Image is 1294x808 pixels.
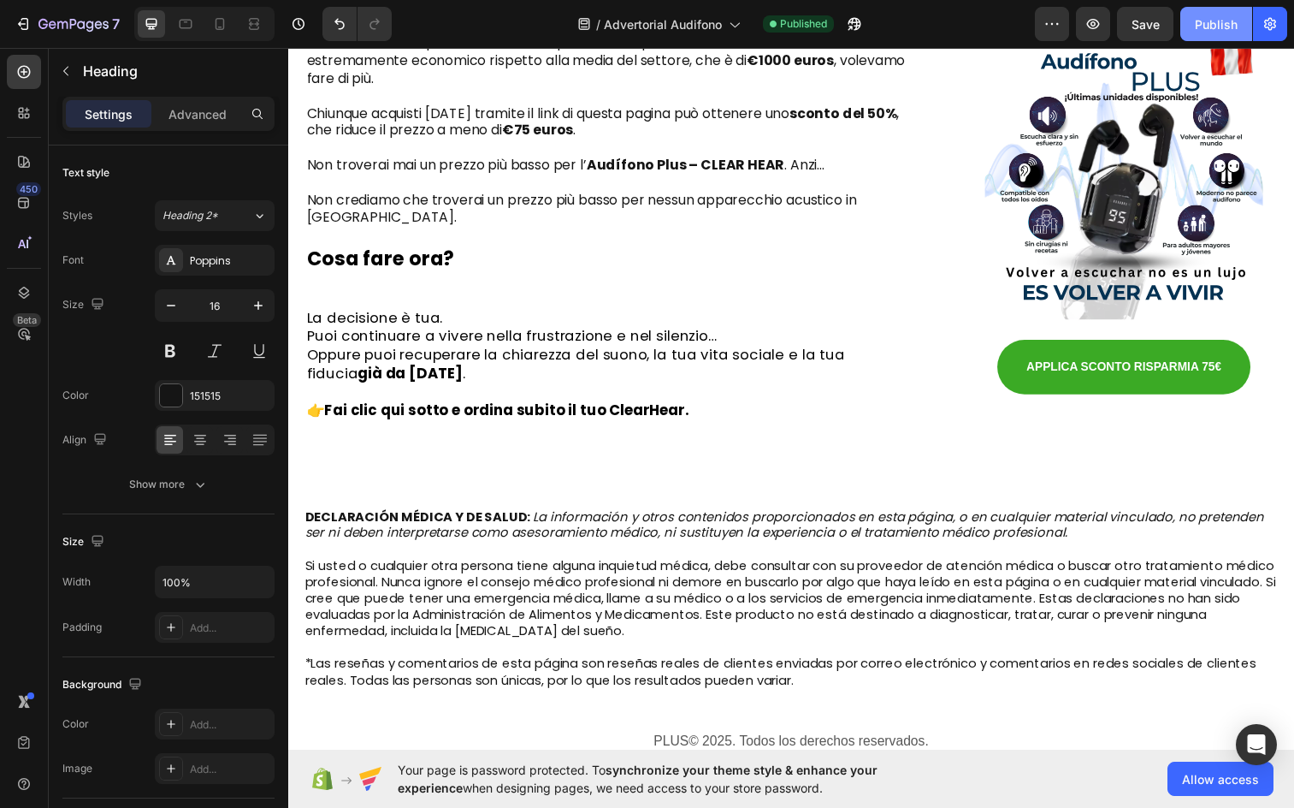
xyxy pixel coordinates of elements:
[71,322,178,342] strong: già da [DATE]
[156,567,274,597] input: Auto
[190,621,270,636] div: Add...
[17,470,996,505] i: La información y otros contenidos proporcionados en esta página, o en cualquier material vinculad...
[62,761,92,776] div: Image
[19,360,641,379] p: 👉
[724,298,983,353] a: APPLICA SCONTO RISPARMIA 75€
[1180,7,1252,41] button: Publish
[83,61,268,81] p: Heading
[1182,770,1259,788] span: Allow access
[13,313,41,327] div: Beta
[17,520,1009,604] p: Si usted o cualquier otra persona tiene alguna inquietud médica, debe consultar con su proveedor ...
[780,16,827,32] span: Published
[604,15,722,33] span: Advertorial Audifono
[16,182,41,196] div: 450
[62,294,108,317] div: Size
[1167,762,1273,796] button: Allow access
[62,208,92,223] div: Styles
[218,74,291,94] strong: €75 euros
[37,359,409,380] strong: Fai clic qui sotto e ordina subito il tuo ClearHear.
[62,429,110,452] div: Align
[17,621,1009,654] p: *Las reseñas y comentarios de esta página son reseñas reales de clientes enviadas por correo elec...
[112,14,120,34] p: 7
[511,57,621,77] strong: sconto del 50%
[398,763,877,795] span: synchronize your theme style & enhance your experience
[322,7,392,41] div: Undo/Redo
[753,318,953,332] strong: APPLICA SCONTO RISPARMIA 75€
[19,202,169,229] strong: Cosa fare ora?
[62,165,109,181] div: Text style
[190,717,270,733] div: Add...
[62,620,102,635] div: Padding
[1117,7,1173,41] button: Save
[304,110,506,130] strong: Audífono Plus – CLEAR HEAR
[85,105,133,123] p: Settings
[190,762,270,777] div: Add...
[129,476,209,493] div: Show more
[62,253,84,268] div: Font
[2,697,1025,722] p: PLUS© 2025. Todos los derechos reservados.
[162,208,218,223] span: Heading 2*
[596,15,600,33] span: /
[7,7,127,41] button: 7
[62,674,145,697] div: Background
[62,388,89,403] div: Color
[155,200,275,231] button: Heading 2*
[398,761,944,797] span: Your page is password protected. To when designing pages, we need access to your store password.
[1195,15,1238,33] div: Publish
[1132,17,1160,32] span: Save
[168,105,227,123] p: Advanced
[1236,724,1277,765] div: Open Intercom Messenger
[288,47,1294,750] iframe: Design area
[62,531,108,554] div: Size
[190,389,270,404] div: 151515
[468,3,557,23] strong: €1000 euros
[62,716,89,732] div: Color
[190,253,270,269] div: Poppins
[19,266,641,342] p: La decisione è tua. Puoi continuare a vivere nella frustrazione e nel silenzio… Oppure puoi recup...
[17,470,247,488] strong: DECLARACIÓN MÉDICA Y DE SALUD:
[62,574,91,590] div: Width
[62,469,275,500] button: Show more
